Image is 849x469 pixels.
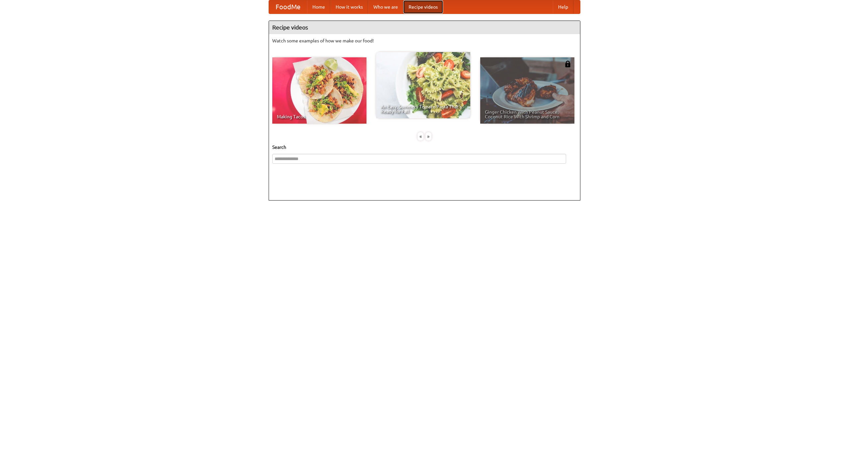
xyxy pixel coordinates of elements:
h5: Search [272,144,577,150]
h4: Recipe videos [269,21,580,34]
a: Help [553,0,573,14]
a: FoodMe [269,0,307,14]
span: Making Tacos [277,114,362,119]
p: Watch some examples of how we make our food! [272,37,577,44]
a: Home [307,0,330,14]
div: « [418,132,424,141]
a: An Easy, Summery Tomato Pasta That's Ready for Fall [376,52,470,118]
a: Making Tacos [272,57,366,124]
a: Who we are [368,0,403,14]
span: An Easy, Summery Tomato Pasta That's Ready for Fall [381,104,466,114]
a: How it works [330,0,368,14]
a: Recipe videos [403,0,443,14]
div: » [425,132,431,141]
img: 483408.png [564,61,571,67]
